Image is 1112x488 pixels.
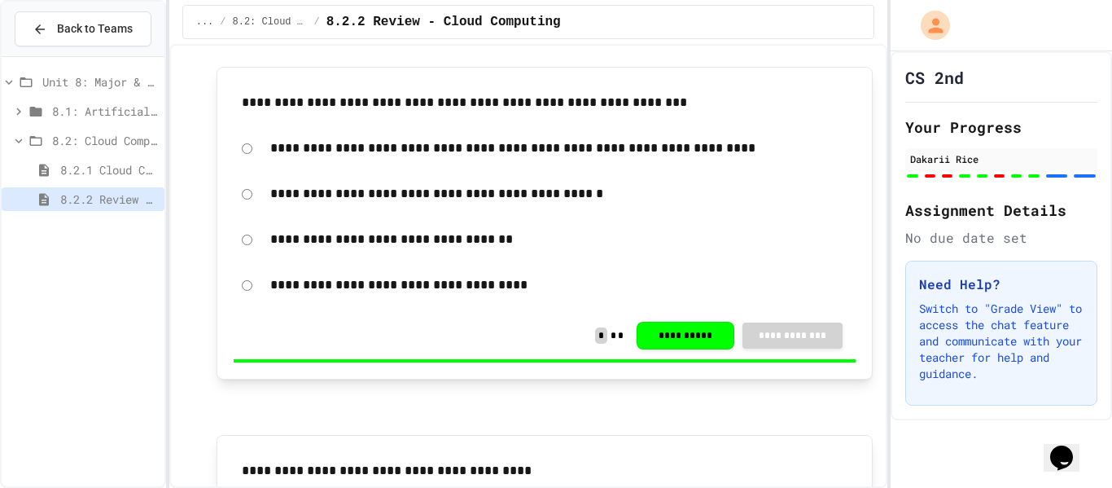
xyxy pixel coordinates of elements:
span: Unit 8: Major & Emerging Technologies [42,73,158,90]
h3: Need Help? [919,275,1084,294]
span: Back to Teams [57,20,133,37]
div: Dakarii Rice [910,152,1092,166]
span: 8.2: Cloud Computing [52,132,158,149]
span: / [220,15,225,29]
span: 8.2.2 Review - Cloud Computing [326,12,561,32]
div: My Account [904,7,954,44]
button: Back to Teams [15,11,151,46]
span: 8.2.1 Cloud Computing: Transforming the Digital World [60,161,158,178]
h2: Assignment Details [905,199,1097,222]
h1: CS 2nd [905,66,964,89]
h2: Your Progress [905,116,1097,138]
span: 8.2: Cloud Computing [233,15,308,29]
span: ... [196,15,214,29]
iframe: chat widget [1044,423,1096,472]
span: 8.1: Artificial Intelligence Basics [52,103,158,120]
p: Switch to "Grade View" to access the chat feature and communicate with your teacher for help and ... [919,301,1084,382]
div: No due date set [905,228,1097,248]
span: / [313,15,319,29]
span: 8.2.2 Review - Cloud Computing [60,191,158,208]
